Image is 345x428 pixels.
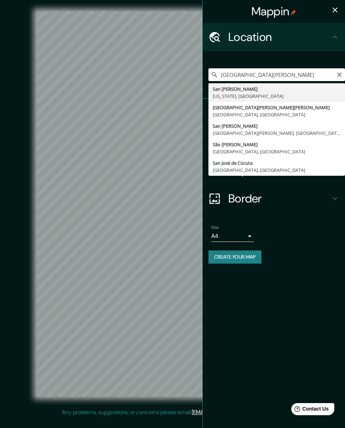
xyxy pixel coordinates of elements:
h4: Border [228,191,331,206]
div: San José de Cúcuta [213,159,341,167]
button: Clear [336,71,342,78]
h4: Location [228,30,331,44]
a: [EMAIL_ADDRESS][DOMAIN_NAME] [192,408,280,416]
div: São [PERSON_NAME] [213,141,341,148]
p: Any problems, suggestions, or concerns please email . [62,408,281,417]
div: San [PERSON_NAME] [213,85,341,93]
div: [GEOGRAPHIC_DATA][PERSON_NAME][PERSON_NAME] [213,104,341,111]
div: [GEOGRAPHIC_DATA], [GEOGRAPHIC_DATA] [213,167,341,174]
input: Pick your city or area [208,68,345,81]
div: Border [203,184,345,213]
canvas: Map [36,11,309,397]
div: San [PERSON_NAME] [213,122,341,130]
img: pin-icon.png [291,10,296,15]
button: Create your map [208,250,261,264]
label: Size [211,224,219,231]
div: [GEOGRAPHIC_DATA], [GEOGRAPHIC_DATA] [213,148,341,155]
div: Style [203,127,345,156]
div: [US_STATE], [GEOGRAPHIC_DATA] [213,93,341,100]
h4: Layout [228,163,331,177]
div: A4 [211,231,254,242]
div: Location [203,23,345,51]
div: [GEOGRAPHIC_DATA], [GEOGRAPHIC_DATA] [213,111,341,118]
iframe: Help widget launcher [282,400,337,420]
div: [GEOGRAPHIC_DATA][PERSON_NAME], [GEOGRAPHIC_DATA] [213,130,341,137]
div: Layout [203,156,345,184]
div: Pins [203,99,345,127]
h4: Mappin [251,4,297,19]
